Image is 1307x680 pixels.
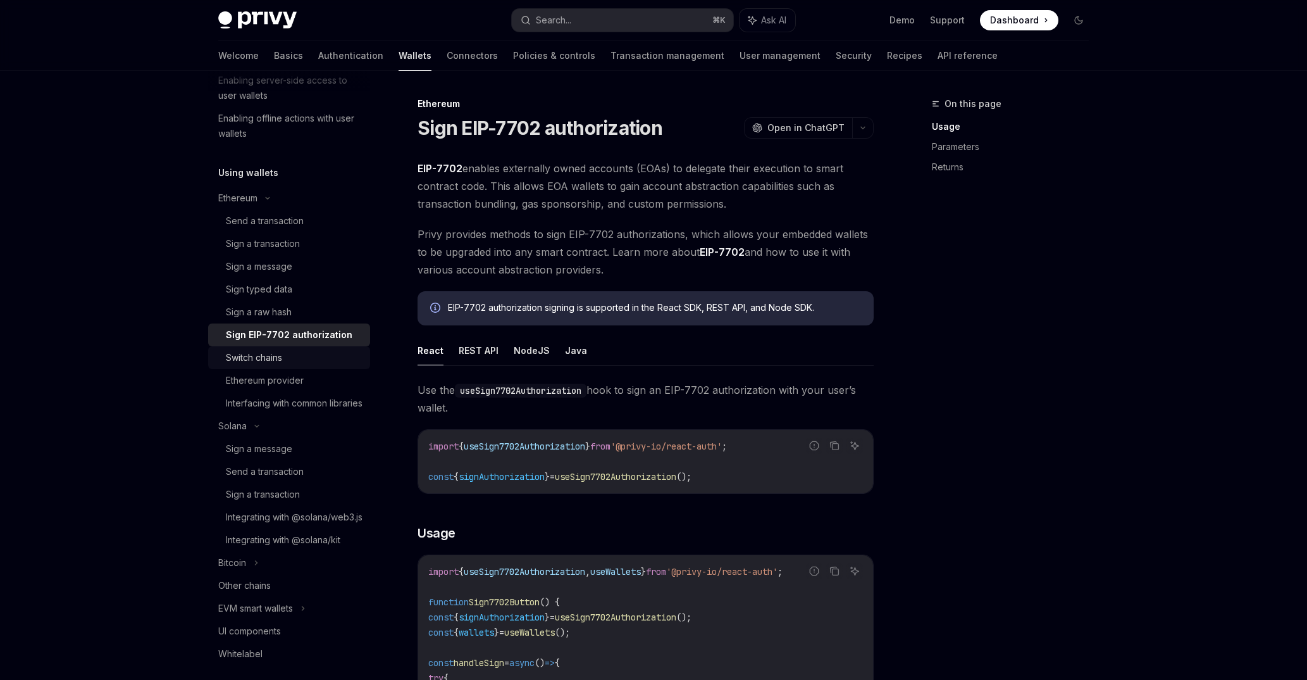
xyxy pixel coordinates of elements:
span: = [499,627,504,638]
span: Dashboard [990,14,1039,27]
span: { [555,657,560,669]
div: Sign EIP-7702 authorization [226,327,352,343]
span: Ask AI [761,14,786,27]
span: enables externally owned accounts (EOAs) to delegate their execution to smart contract code. This... [418,160,874,213]
span: handleSign [454,657,504,669]
span: const [428,627,454,638]
a: Sign a message [208,438,370,460]
a: Demo [889,14,915,27]
span: const [428,612,454,623]
a: Whitelabel [208,643,370,665]
a: Sign a raw hash [208,301,370,324]
button: Report incorrect code [806,438,822,454]
a: Support [930,14,965,27]
h5: Using wallets [218,165,278,180]
a: EIP-7702 [700,246,745,259]
span: (); [676,471,691,482]
span: ; [722,441,727,452]
div: Ethereum [418,98,874,110]
a: Dashboard [980,10,1058,30]
span: from [646,566,666,577]
div: Interfacing with common libraries [226,396,362,411]
span: import [428,441,459,452]
a: Sign a transaction [208,483,370,506]
a: Security [836,41,872,71]
span: useWallets [590,566,641,577]
div: Bitcoin [218,555,246,570]
a: Enabling offline actions with user wallets [208,107,370,145]
span: (); [676,612,691,623]
a: Transaction management [610,41,724,71]
div: Sign a message [226,259,292,274]
span: } [494,627,499,638]
button: Ask AI [846,438,863,454]
a: Sign a transaction [208,232,370,255]
a: API reference [938,41,998,71]
a: UI components [208,620,370,643]
span: signAuthorization [459,471,545,482]
a: EIP-7702 [418,162,462,175]
span: useSign7702Authorization [555,612,676,623]
span: { [454,627,459,638]
span: } [641,566,646,577]
a: Usage [932,116,1099,137]
a: Ethereum provider [208,369,370,392]
span: Open in ChatGPT [767,122,845,134]
span: wallets [459,627,494,638]
img: dark logo [218,11,297,29]
span: useSign7702Authorization [464,441,585,452]
button: REST API [459,336,499,365]
div: Solana [218,419,247,434]
div: Integrating with @solana/kit [226,532,340,548]
a: Returns [932,157,1099,177]
span: '@privy-io/react-auth' [666,566,777,577]
a: Interfacing with common libraries [208,392,370,415]
span: Use the hook to sign an EIP-7702 authorization with your user’s wallet. [418,381,874,417]
a: Send a transaction [208,210,370,232]
span: } [545,471,550,482]
span: () [535,657,545,669]
span: , [585,566,590,577]
a: Basics [274,41,303,71]
div: Sign a raw hash [226,305,292,320]
a: Send a transaction [208,460,370,483]
div: Ethereum provider [226,373,304,388]
div: Search... [536,13,571,28]
span: async [509,657,535,669]
span: from [590,441,610,452]
span: { [459,566,464,577]
span: useWallets [504,627,555,638]
a: Sign typed data [208,278,370,301]
a: Integrating with @solana/kit [208,529,370,551]
div: Sign a transaction [226,236,300,251]
span: } [585,441,590,452]
a: User management [740,41,821,71]
span: { [459,441,464,452]
div: Sign a transaction [226,487,300,502]
a: Authentication [318,41,383,71]
span: ⌘ K [712,15,726,25]
span: '@privy-io/react-auth' [610,441,722,452]
a: Parameters [932,137,1099,157]
span: ; [777,566,783,577]
a: Connectors [447,41,498,71]
button: Search...⌘K [512,9,733,32]
a: Welcome [218,41,259,71]
a: Wallets [399,41,431,71]
div: Sign a message [226,441,292,456]
button: NodeJS [514,336,550,365]
code: useSign7702Authorization [455,384,586,398]
span: (); [555,627,570,638]
button: Java [565,336,587,365]
span: = [504,657,509,669]
div: Sign typed data [226,282,292,297]
span: Usage [418,524,455,542]
h1: Sign EIP-7702 authorization [418,116,662,139]
button: Ask AI [846,563,863,579]
span: = [550,612,555,623]
div: Other chains [218,578,271,593]
button: Copy the contents from the code block [826,438,843,454]
div: EVM smart wallets [218,601,293,616]
span: } [545,612,550,623]
div: UI components [218,624,281,639]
